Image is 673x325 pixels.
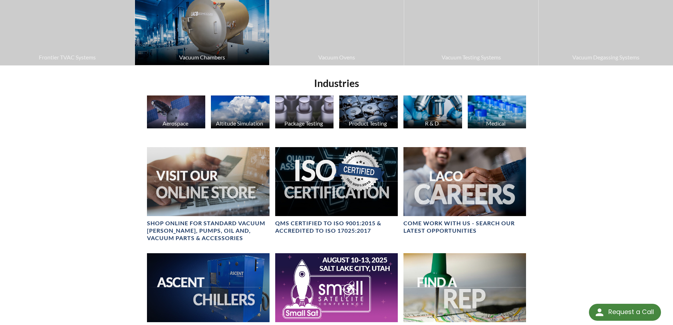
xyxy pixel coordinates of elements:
[147,220,270,242] h4: SHOP ONLINE FOR STANDARD VACUUM [PERSON_NAME], PUMPS, OIL AND, VACUUM PARTS & ACCESSORIES
[274,120,333,127] div: Package Testing
[403,220,526,234] h4: COME WORK WITH US - SEARCH OUR LATEST OPPORTUNITIES
[594,307,605,318] img: round button
[339,95,398,130] a: Product Testing Hard Drives image
[4,53,131,62] span: Frontier TVAC Systems
[608,304,654,320] div: Request a Call
[210,120,269,127] div: Altitude Simulation
[147,147,270,242] a: Visit Our Online Store headerSHOP ONLINE FOR STANDARD VACUUM [PERSON_NAME], PUMPS, OIL AND, VACUU...
[408,53,535,62] span: Vacuum Testing Systems
[403,147,526,234] a: Header for LACO Careers OpportunitiesCOME WORK WITH US - SEARCH OUR LATEST OPPORTUNITIES
[403,95,462,128] img: Microscope image
[275,95,334,128] img: Perfume Bottles image
[211,95,270,130] a: Altitude Simulation Altitude Simulation, Clouds
[275,147,398,234] a: ISO Certification headerQMS CERTIFIED to ISO 9001:2015 & Accredited to ISO 17025:2017
[467,120,526,127] div: Medical
[339,95,398,128] img: Hard Drives image
[273,53,400,62] span: Vacuum Ovens
[589,304,661,321] div: Request a Call
[147,95,206,128] img: Satellite image
[542,53,669,62] span: Vacuum Degassing Systems
[275,220,398,234] h4: QMS CERTIFIED to ISO 9001:2015 & Accredited to ISO 17025:2017
[403,95,462,130] a: R & D Microscope image
[146,120,205,127] div: Aerospace
[138,53,266,62] span: Vacuum Chambers
[402,120,461,127] div: R & D
[468,95,526,128] img: Medication Bottles image
[338,120,397,127] div: Product Testing
[468,95,526,130] a: Medical Medication Bottles image
[144,77,529,90] h2: Industries
[147,95,206,130] a: Aerospace Satellite image
[275,95,334,130] a: Package Testing Perfume Bottles image
[211,95,270,128] img: Altitude Simulation, Clouds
